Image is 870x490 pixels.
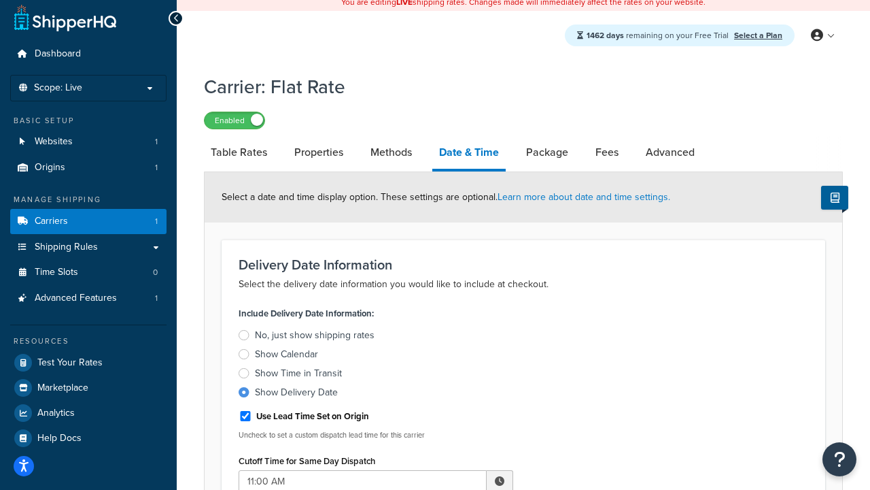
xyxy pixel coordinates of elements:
[288,136,350,169] a: Properties
[204,73,826,100] h1: Carrier: Flat Rate
[35,216,68,227] span: Carriers
[589,136,625,169] a: Fees
[205,112,264,129] label: Enabled
[519,136,575,169] a: Package
[10,42,167,67] a: Dashboard
[37,408,75,419] span: Analytics
[10,350,167,375] a: Test Your Rates
[239,456,375,466] label: Cutoff Time for Same Day Dispatch
[10,336,167,347] div: Resources
[239,257,808,272] h3: Delivery Date Information
[155,216,158,227] span: 1
[10,129,167,154] li: Websites
[37,433,82,444] span: Help Docs
[239,276,808,293] p: Select the delivery date information you would like to include at checkout.
[10,260,167,285] li: Time Slots
[34,82,82,94] span: Scope: Live
[35,242,98,253] span: Shipping Rules
[10,115,167,127] div: Basic Setup
[10,129,167,154] a: Websites1
[432,136,506,171] a: Date & Time
[255,348,318,361] div: Show Calendar
[587,29,731,42] span: remaining on your Free Trial
[155,293,158,304] span: 1
[35,267,78,278] span: Time Slots
[255,367,342,380] div: Show Time in Transit
[498,190,670,204] a: Learn more about date and time settings.
[155,162,158,174] span: 1
[10,286,167,311] li: Advanced Features
[255,329,375,342] div: No, just show shipping rates
[822,442,856,476] button: Open Resource Center
[10,155,167,180] li: Origins
[587,29,624,42] strong: 1462 days
[10,376,167,400] a: Marketplace
[155,136,158,148] span: 1
[10,426,167,451] a: Help Docs
[256,410,369,423] label: Use Lead Time Set on Origin
[35,162,65,174] span: Origins
[10,286,167,311] a: Advanced Features1
[255,386,338,399] div: Show Delivery Date
[35,48,81,60] span: Dashboard
[239,304,374,323] label: Include Delivery Date Information:
[10,155,167,180] a: Origins1
[10,209,167,234] a: Carriers1
[10,209,167,234] li: Carriers
[734,29,782,42] a: Select a Plan
[37,357,103,369] span: Test Your Rates
[204,136,274,169] a: Table Rates
[153,267,158,278] span: 0
[10,194,167,206] div: Manage Shipping
[35,136,73,148] span: Websites
[10,260,167,285] a: Time Slots0
[10,235,167,260] a: Shipping Rules
[10,401,167,425] a: Analytics
[222,190,670,204] span: Select a date and time display option. These settings are optional.
[639,136,701,169] a: Advanced
[35,293,117,304] span: Advanced Features
[364,136,419,169] a: Methods
[821,186,848,210] button: Show Help Docs
[239,430,513,440] p: Uncheck to set a custom dispatch lead time for this carrier
[37,382,88,394] span: Marketplace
